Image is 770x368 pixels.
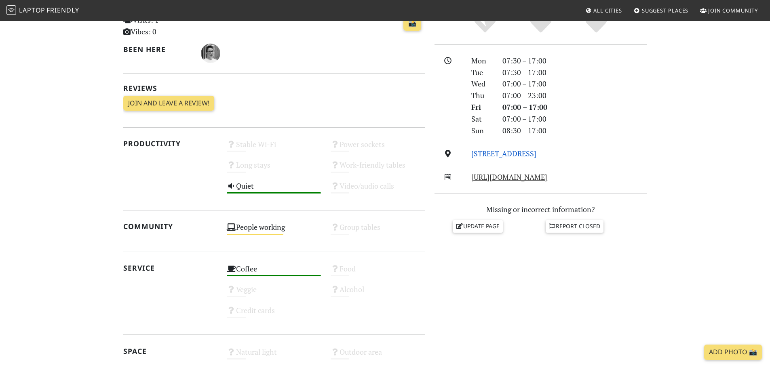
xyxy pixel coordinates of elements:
div: Thu [466,90,497,101]
div: No [457,12,513,34]
img: 6149-rhona.jpg [201,44,220,63]
div: Alcohol [326,283,430,303]
div: Sat [466,113,497,125]
div: Veggie [222,283,326,303]
a: Update page [453,220,503,232]
div: Quiet [222,179,326,200]
div: 07:30 – 17:00 [498,67,652,78]
div: 07:00 – 17:00 [498,78,652,90]
div: Fri [466,101,497,113]
div: Definitely! [568,12,624,34]
span: Friendly [46,6,79,15]
p: Missing or incorrect information? [435,204,647,215]
h2: Productivity [123,139,217,148]
div: Long stays [222,158,326,179]
div: Stable Wi-Fi [222,138,326,158]
span: Laptop [19,6,45,15]
h2: Been here [123,45,192,54]
div: Power sockets [326,138,430,158]
a: Report closed [546,220,604,232]
h2: Service [123,264,217,272]
span: All Cities [593,7,622,14]
a: [STREET_ADDRESS] [471,149,536,158]
a: [URL][DOMAIN_NAME] [471,172,547,182]
span: Rhona Hayes [201,48,220,57]
div: Outdoor area [326,345,430,366]
div: 07:00 – 17:00 [498,113,652,125]
h2: Reviews [123,84,425,93]
div: Wed [466,78,497,90]
a: LaptopFriendly LaptopFriendly [6,4,79,18]
div: 07:30 – 17:00 [498,55,652,67]
div: 07:00 – 17:00 [498,101,652,113]
div: Credit cards [222,304,326,324]
img: LaptopFriendly [6,5,16,15]
div: Mon [466,55,497,67]
a: Join Community [697,3,761,18]
div: Tue [466,67,497,78]
a: 📸 [403,16,421,31]
div: 08:30 – 17:00 [498,125,652,137]
div: 07:00 – 23:00 [498,90,652,101]
div: Video/audio calls [326,179,430,200]
div: Coffee [222,262,326,283]
h2: Community [123,222,217,231]
span: Join Community [708,7,758,14]
a: Suggest Places [631,3,692,18]
div: Sun [466,125,497,137]
a: All Cities [582,3,625,18]
h2: Space [123,347,217,355]
p: Visits: 1 Vibes: 0 [123,14,217,38]
span: Suggest Places [642,7,689,14]
a: Join and leave a review! [123,96,214,111]
div: People working [222,221,326,241]
div: Food [326,262,430,283]
div: Yes [513,12,569,34]
div: Natural light [222,345,326,366]
div: Group tables [326,221,430,241]
div: Work-friendly tables [326,158,430,179]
